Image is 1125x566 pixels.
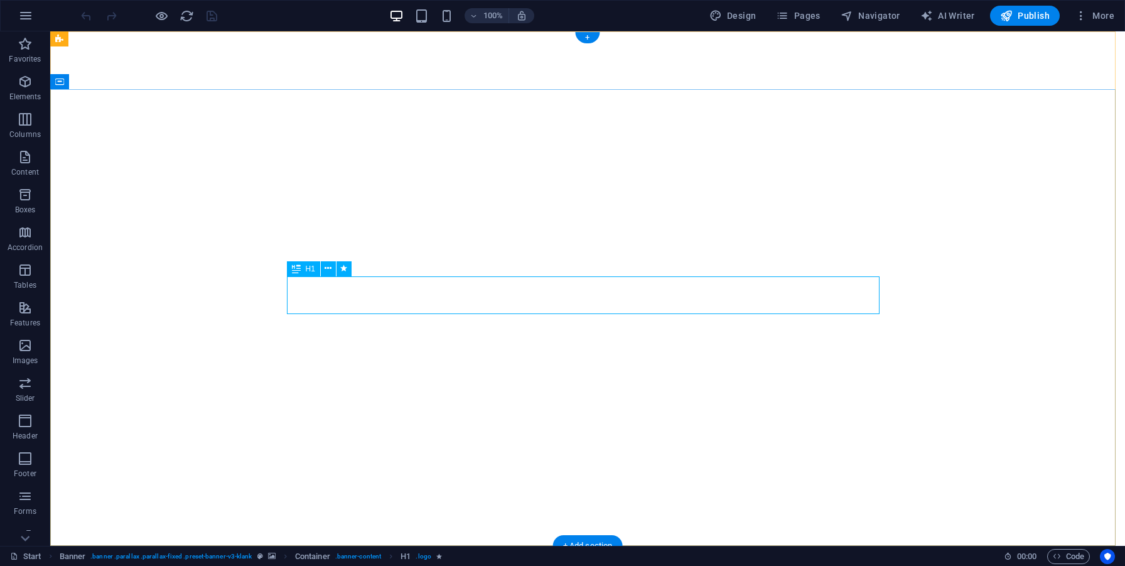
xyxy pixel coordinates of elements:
[1070,6,1119,26] button: More
[401,549,411,564] span: Click to select. Double-click to edit
[257,553,263,560] i: This element is a customizable preset
[10,549,41,564] a: Click to cancel selection. Double-click to open Pages
[841,9,900,22] span: Navigator
[11,167,39,177] p: Content
[15,205,36,215] p: Boxes
[9,129,41,139] p: Columns
[920,9,975,22] span: AI Writer
[180,9,194,23] i: Reload page
[14,469,36,479] p: Footer
[704,6,762,26] div: Design (Ctrl+Alt+Y)
[776,9,820,22] span: Pages
[10,318,40,328] p: Features
[915,6,980,26] button: AI Writer
[335,549,381,564] span: . banner-content
[14,280,36,290] p: Tables
[771,6,825,26] button: Pages
[9,92,41,102] p: Elements
[990,6,1060,26] button: Publish
[295,549,330,564] span: Click to select. Double-click to edit
[1053,549,1084,564] span: Code
[60,549,442,564] nav: breadcrumb
[268,553,276,560] i: This element contains a background
[1075,9,1114,22] span: More
[154,8,169,23] button: Click here to leave preview mode and continue editing
[465,8,509,23] button: 100%
[13,356,38,366] p: Images
[416,549,431,564] span: . logo
[709,9,756,22] span: Design
[1004,549,1037,564] h6: Session time
[14,506,36,516] p: Forms
[483,8,503,23] h6: 100%
[306,265,315,273] span: H1
[516,10,527,21] i: On resize automatically adjust zoom level to fit chosen device.
[836,6,905,26] button: Navigator
[16,393,35,403] p: Slider
[90,549,252,564] span: . banner .parallax .parallax-fixed .preset-banner-v3-klank
[1000,9,1050,22] span: Publish
[179,8,194,23] button: reload
[436,553,442,560] i: Element contains an animation
[1100,549,1115,564] button: Usercentrics
[1026,552,1028,561] span: :
[704,6,762,26] button: Design
[8,242,43,253] p: Accordion
[1047,549,1090,564] button: Code
[13,431,38,441] p: Header
[60,549,86,564] span: Click to select. Double-click to edit
[575,32,600,43] div: +
[9,54,41,64] p: Favorites
[1017,549,1036,564] span: 00 00
[553,535,623,557] div: + Add section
